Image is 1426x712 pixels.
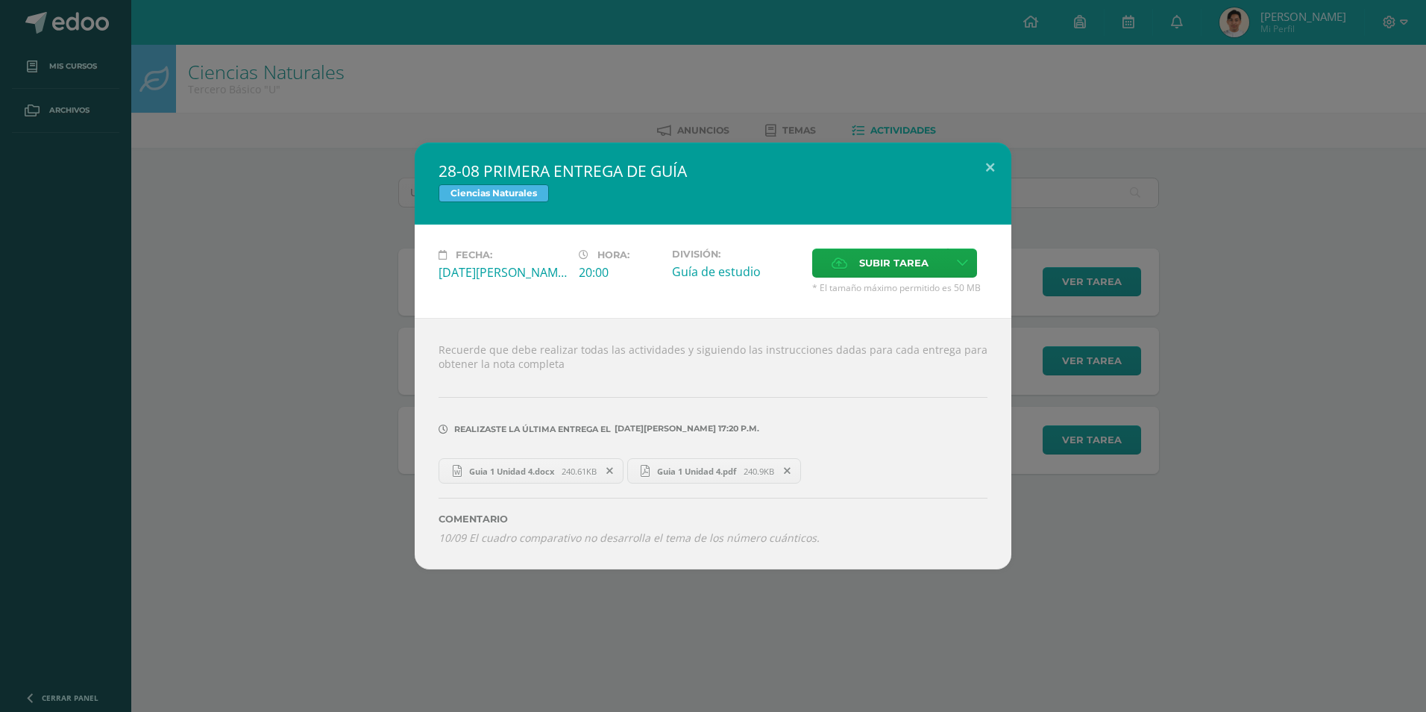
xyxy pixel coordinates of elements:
div: Guía de estudio [672,263,800,280]
span: Fecha: [456,249,492,260]
span: Subir tarea [859,249,929,277]
span: Remover entrega [775,463,800,479]
i: 10/09 El cuadro comparativo no desarrolla el tema de los número cuánticos. [439,531,820,545]
h2: 28-08 PRIMERA ENTREGA DE GUÍA [439,160,987,181]
span: Guia 1 Unidad 4.pdf [650,466,744,477]
span: Guia 1 Unidad 4.docx [462,466,562,477]
span: 240.61KB [562,466,597,477]
span: * El tamaño máximo permitido es 50 MB [812,281,987,294]
label: Comentario [439,513,987,525]
div: [DATE][PERSON_NAME] [439,264,567,281]
span: Realizaste la última entrega el [454,424,611,434]
span: Hora: [597,249,629,260]
span: 240.9KB [744,466,774,477]
label: División: [672,249,800,260]
span: Ciencias Naturales [439,184,549,202]
a: Guia 1 Unidad 4.pdf 240.9KB [627,458,802,484]
button: Close (Esc) [969,143,1011,193]
div: Recuerde que debe realizar todas las actividades y siguiendo las instrucciones dadas para cada en... [415,318,1011,569]
div: 20:00 [579,264,660,281]
span: [DATE][PERSON_NAME] 17:20 p.m. [611,428,759,429]
span: Remover entrega [597,463,623,479]
a: Guia 1 Unidad 4.docx 240.61KB [439,458,624,484]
